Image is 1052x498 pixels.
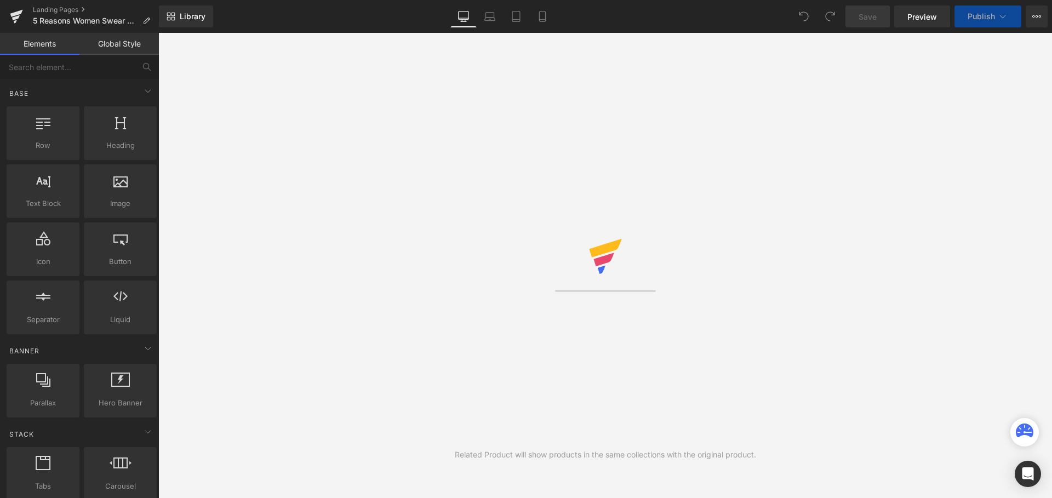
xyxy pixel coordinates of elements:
span: Library [180,12,205,21]
span: Row [10,140,76,151]
span: Preview [907,11,937,22]
span: Icon [10,256,76,267]
a: Landing Pages [33,5,159,14]
span: 5 Reasons Women Swear by Hormone Harmony™ [33,16,138,25]
span: Stack [8,429,35,439]
a: Preview [894,5,950,27]
span: Parallax [10,397,76,409]
span: Carousel [87,480,153,492]
span: Publish [968,12,995,21]
span: Button [87,256,153,267]
a: Desktop [450,5,477,27]
a: Tablet [503,5,529,27]
span: Save [859,11,877,22]
span: Heading [87,140,153,151]
span: Separator [10,314,76,325]
span: Tabs [10,480,76,492]
span: Base [8,88,30,99]
a: Mobile [529,5,556,27]
a: Laptop [477,5,503,27]
button: Undo [793,5,815,27]
span: Hero Banner [87,397,153,409]
button: More [1026,5,1048,27]
button: Publish [954,5,1021,27]
span: Banner [8,346,41,356]
span: Image [87,198,153,209]
span: Liquid [87,314,153,325]
a: New Library [159,5,213,27]
a: Global Style [79,33,159,55]
span: Text Block [10,198,76,209]
button: Redo [819,5,841,27]
div: Open Intercom Messenger [1015,461,1041,487]
div: Related Product will show products in the same collections with the original product. [455,449,756,461]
